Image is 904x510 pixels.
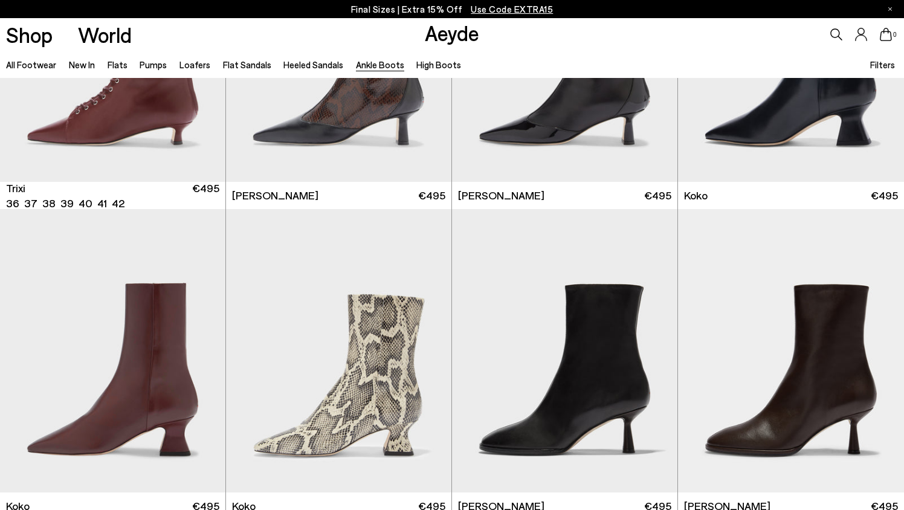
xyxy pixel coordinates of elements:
[870,59,895,70] span: Filters
[416,59,461,70] a: High Boots
[78,24,132,45] a: World
[892,31,898,38] span: 0
[471,4,553,15] span: Navigate to /collections/ss25-final-sizes
[356,59,404,70] a: Ankle Boots
[684,188,708,203] span: Koko
[60,196,74,211] li: 39
[452,209,677,492] img: Dorothy Soft Sock Boots
[223,59,271,70] a: Flat Sandals
[24,196,37,211] li: 37
[108,59,128,70] a: Flats
[112,196,124,211] li: 42
[69,59,95,70] a: New In
[179,59,210,70] a: Loafers
[6,181,25,196] span: Trixi
[644,188,671,203] span: €495
[192,181,219,211] span: €495
[226,182,451,209] a: [PERSON_NAME] €495
[6,24,53,45] a: Shop
[283,59,343,70] a: Heeled Sandals
[458,188,544,203] span: [PERSON_NAME]
[226,209,451,492] img: Koko Regal Heel Boots
[97,196,107,211] li: 41
[6,59,56,70] a: All Footwear
[678,209,904,492] img: Dorothy Soft Sock Boots
[6,196,19,211] li: 36
[79,196,92,211] li: 40
[452,182,677,209] a: [PERSON_NAME] €495
[42,196,56,211] li: 38
[351,2,554,17] p: Final Sizes | Extra 15% Off
[871,188,898,203] span: €495
[6,196,121,211] ul: variant
[418,188,445,203] span: €495
[880,28,892,41] a: 0
[678,182,904,209] a: Koko €495
[425,20,479,45] a: Aeyde
[140,59,167,70] a: Pumps
[232,188,318,203] span: [PERSON_NAME]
